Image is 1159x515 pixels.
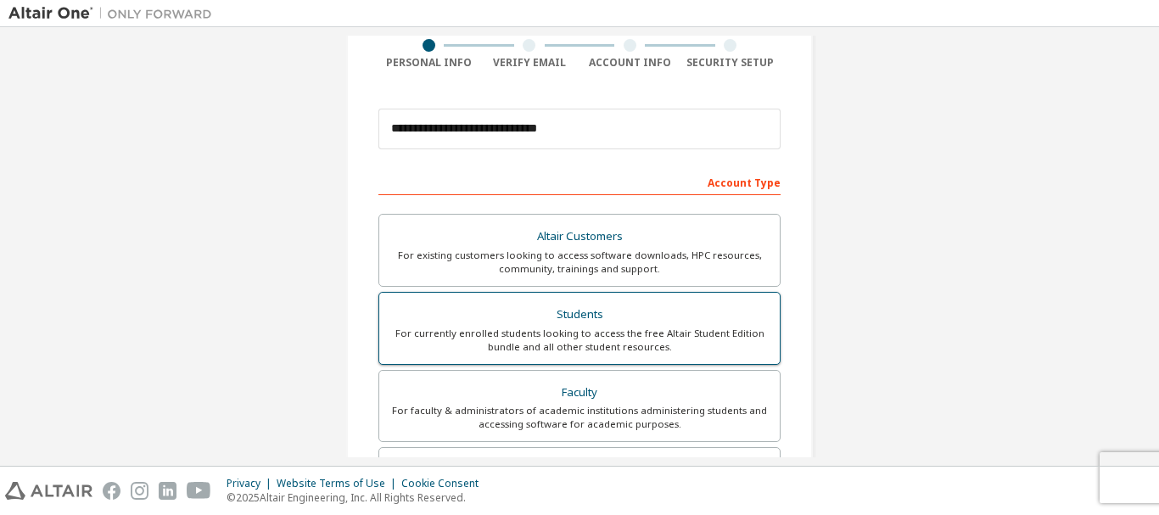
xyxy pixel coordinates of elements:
[103,482,120,500] img: facebook.svg
[227,490,489,505] p: © 2025 Altair Engineering, Inc. All Rights Reserved.
[389,225,770,249] div: Altair Customers
[389,327,770,354] div: For currently enrolled students looking to access the free Altair Student Edition bundle and all ...
[159,482,176,500] img: linkedin.svg
[277,477,401,490] div: Website Terms of Use
[187,482,211,500] img: youtube.svg
[5,482,92,500] img: altair_logo.svg
[389,381,770,405] div: Faculty
[479,56,580,70] div: Verify Email
[401,477,489,490] div: Cookie Consent
[579,56,680,70] div: Account Info
[389,303,770,327] div: Students
[227,477,277,490] div: Privacy
[389,249,770,276] div: For existing customers looking to access software downloads, HPC resources, community, trainings ...
[8,5,221,22] img: Altair One
[378,56,479,70] div: Personal Info
[680,56,781,70] div: Security Setup
[389,404,770,431] div: For faculty & administrators of academic institutions administering students and accessing softwa...
[131,482,148,500] img: instagram.svg
[378,168,781,195] div: Account Type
